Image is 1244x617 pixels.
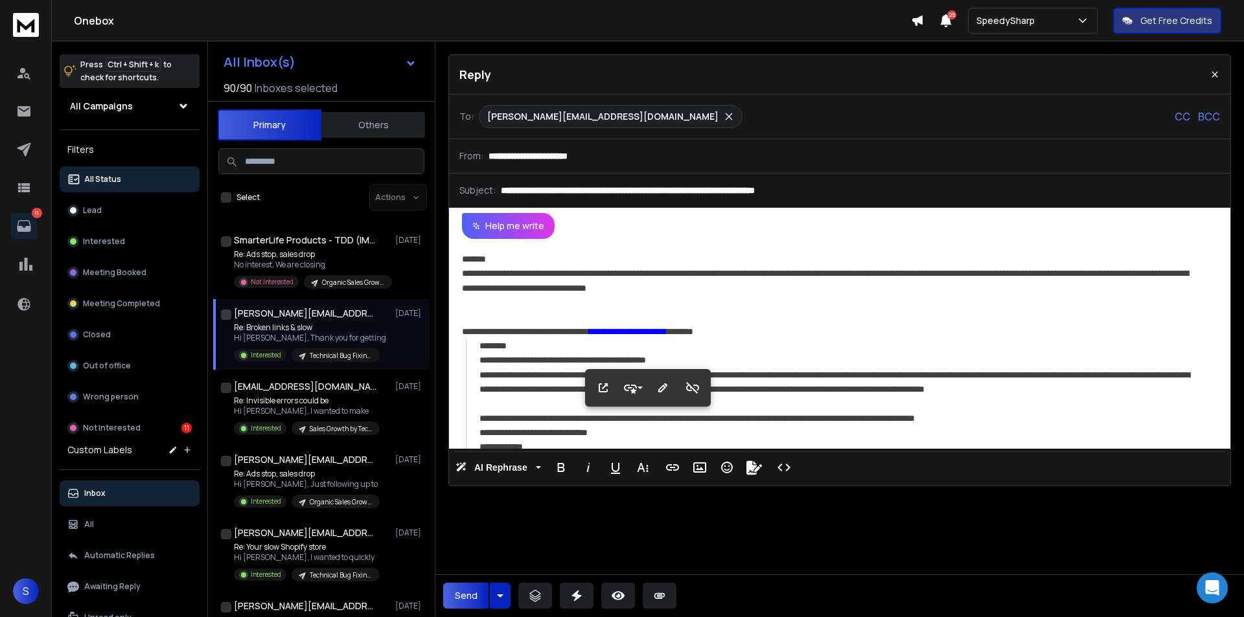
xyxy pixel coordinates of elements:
button: Signature [742,454,766,480]
p: [DATE] [395,528,424,538]
p: From: [459,150,483,163]
button: All Status [60,166,200,192]
p: Lead [83,205,102,216]
p: Re: Broken links & slow [234,322,386,333]
p: All Status [84,174,121,185]
span: AI Rephrase [472,462,530,473]
p: [PERSON_NAME][EMAIL_ADDRESS][DOMAIN_NAME] [487,110,719,123]
p: Not Interested [251,277,294,287]
button: Closed [60,322,200,348]
h1: Onebox [74,13,911,28]
button: Lead [60,197,200,223]
button: Underline (Ctrl+U) [603,454,628,480]
p: [DATE] [395,601,424,611]
button: Meeting Booked [60,260,200,286]
p: Meeting Completed [83,298,160,309]
p: [DATE] [395,381,424,392]
span: 25 [947,10,956,19]
p: Reply [459,65,491,84]
button: Send [443,583,489,609]
div: Open Intercom Messenger [1197,572,1228,603]
p: Organic Sales Growth [310,497,372,507]
p: [DATE] [395,235,424,245]
button: Out of office [60,353,200,379]
p: SpeedySharp [976,14,1040,27]
p: Get Free Credits [1140,14,1212,27]
p: Subject: [459,184,496,197]
p: [DATE] [395,454,424,465]
p: Interested [83,236,125,247]
p: CC [1175,109,1190,124]
button: Interested [60,229,200,254]
p: Re: Your slow Shopify store [234,542,380,552]
p: Hi [PERSON_NAME], I wanted to make [234,406,380,416]
button: Open Link [591,375,616,401]
p: 11 [32,208,42,218]
button: More Text [630,454,655,480]
button: Emoticons [715,454,739,480]
span: Ctrl + Shift + k [106,57,161,72]
div: 11 [181,423,192,433]
button: All Inbox(s) [213,49,427,75]
p: Organic Sales Growth [322,278,384,287]
span: 90 / 90 [224,80,252,96]
button: All [60,511,200,537]
h1: [PERSON_NAME][EMAIL_ADDRESS][DOMAIN_NAME] [234,600,376,612]
h1: [PERSON_NAME][EMAIL_ADDRESS][DOMAIN_NAME] [234,526,376,539]
p: All [84,519,94,530]
h3: Filters [60,140,200,159]
h3: Inboxes selected [255,80,338,96]
p: Re: Ads stop, sales drop [234,249,389,260]
h1: All Campaigns [70,100,133,113]
p: To: [459,110,474,123]
p: Hi [PERSON_NAME], I wanted to quickly [234,552,380,563]
button: AI Rephrase [453,454,544,480]
p: Interested [251,350,281,360]
h1: [PERSON_NAME][EMAIL_ADDRESS][DOMAIN_NAME] [234,307,376,320]
button: Meeting Completed [60,291,200,317]
p: Technical Bug Fixing and Loading Speed [310,351,372,361]
p: Hi [PERSON_NAME], Thank you for getting [234,333,386,343]
p: Sales Growth by Technical Fixing [310,424,372,434]
p: Out of office [83,361,131,371]
p: BCC [1198,109,1220,124]
p: No interest. We are closing [234,260,389,270]
h1: SmarterLife Products - TDD (IMAP) [234,234,376,247]
button: Others [321,111,425,139]
button: Get Free Credits [1113,8,1221,34]
button: Style [621,375,645,401]
h1: [EMAIL_ADDRESS][DOMAIN_NAME] [234,380,376,393]
button: Wrong person [60,384,200,410]
h1: [PERSON_NAME][EMAIL_ADDRESS][DOMAIN_NAME] [234,453,376,466]
p: Technical Bug Fixing and Loading Speed [310,570,372,580]
p: Automatic Replies [84,550,155,561]
h1: All Inbox(s) [224,56,295,69]
p: Press to check for shortcuts. [80,58,172,84]
p: Re: Invisible errors could be [234,396,380,406]
p: Closed [83,330,111,340]
a: 11 [11,213,37,239]
p: Interested [251,423,281,433]
button: S [13,578,39,604]
button: Awaiting Reply [60,574,200,600]
button: Primary [218,109,321,140]
button: Insert Image (Ctrl+P) [687,454,712,480]
img: logo [13,13,39,37]
button: Edit Link [651,375,675,401]
label: Select [236,192,260,203]
p: Wrong person [83,392,139,402]
button: Unlink [680,375,705,401]
p: Interested [251,497,281,506]
p: Awaiting Reply [84,581,141,592]
p: Meeting Booked [83,267,146,278]
p: Interested [251,570,281,579]
button: Inbox [60,480,200,506]
p: Hi [PERSON_NAME], Just following up to [234,479,380,489]
button: Automatic Replies [60,543,200,568]
p: Inbox [84,488,106,499]
button: All Campaigns [60,93,200,119]
p: Re: Ads stop, sales drop [234,469,380,479]
h3: Custom Labels [67,443,132,456]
